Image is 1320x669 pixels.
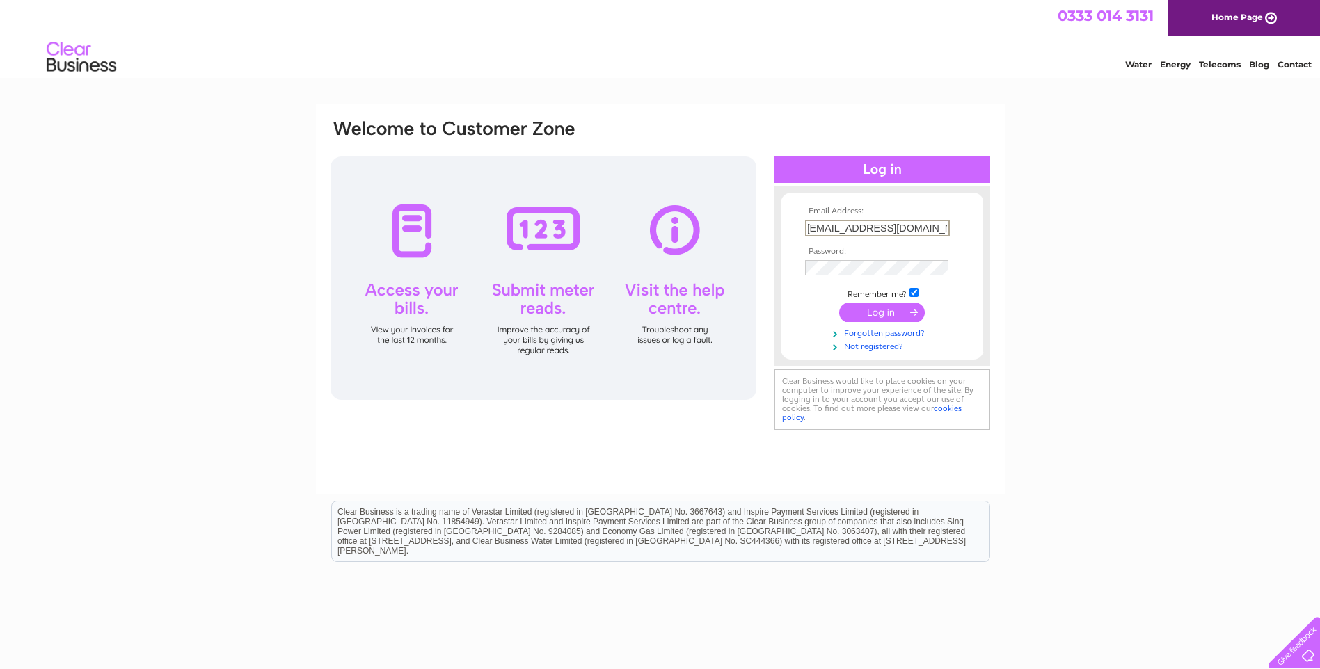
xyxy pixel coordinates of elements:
a: Water [1125,59,1152,70]
div: Clear Business is a trading name of Verastar Limited (registered in [GEOGRAPHIC_DATA] No. 3667643... [332,8,989,67]
a: Energy [1160,59,1191,70]
a: 0333 014 3131 [1058,7,1154,24]
th: Password: [802,247,963,257]
input: Submit [839,303,925,322]
a: Blog [1249,59,1269,70]
a: Forgotten password? [805,325,963,339]
th: Email Address: [802,207,963,216]
a: Contact [1278,59,1312,70]
a: Telecoms [1199,59,1241,70]
td: Remember me? [802,286,963,300]
a: cookies policy [782,403,962,422]
div: Clear Business would like to place cookies on your computer to improve your experience of the sit... [774,369,990,430]
a: Not registered? [805,339,963,352]
img: logo.png [46,36,117,79]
